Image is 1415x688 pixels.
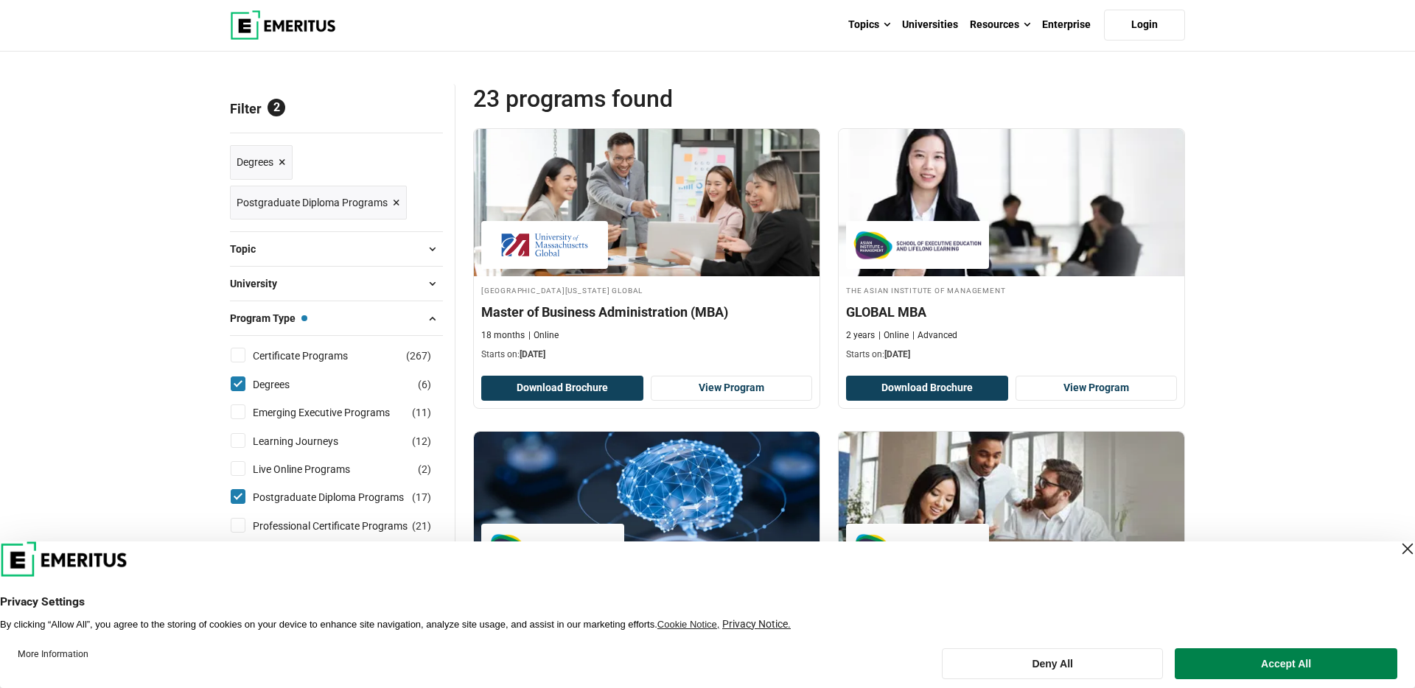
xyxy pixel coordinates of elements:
[481,348,812,361] p: Starts on:
[481,303,812,321] h4: Master of Business Administration (MBA)
[1016,376,1178,401] a: View Program
[473,84,829,113] span: 23 Programs found
[230,241,268,257] span: Topic
[230,310,307,326] span: Program Type
[393,192,400,214] span: ×
[412,404,431,421] span: ( )
[230,275,289,292] span: University
[253,348,377,364] a: Certificate Programs
[418,376,431,393] span: ( )
[489,531,617,564] img: The Asian Institute of Management
[397,101,443,120] a: Reset all
[418,461,431,477] span: ( )
[839,129,1184,369] a: Business Management Course by The Asian Institute of Management - September 30, 2025 The Asian In...
[230,186,407,220] a: Postgraduate Diploma Programs ×
[253,433,368,449] a: Learning Journeys
[230,273,443,295] button: University
[474,432,820,579] img: Postgraduate Diploma in Artificial Intelligence and Machine learning | Online AI and Machine Lear...
[846,329,875,342] p: 2 years
[474,129,820,276] img: Master of Business Administration (MBA) | Online Business Management Course
[481,329,525,342] p: 18 months
[520,349,545,359] span: [DATE]
[230,145,293,180] a: Degrees ×
[912,329,957,342] p: Advanced
[253,376,319,393] a: Degrees
[230,307,443,329] button: Program Type
[422,463,427,475] span: 2
[237,194,388,211] span: Postgraduate Diploma Programs
[481,284,812,296] h4: [GEOGRAPHIC_DATA][US_STATE] Global
[237,154,273,170] span: Degrees
[253,461,380,477] a: Live Online Programs
[651,376,813,401] a: View Program
[846,376,1008,401] button: Download Brochure
[846,348,1177,361] p: Starts on:
[253,489,433,505] a: Postgraduate Diploma Programs
[481,376,643,401] button: Download Brochure
[839,129,1184,276] img: GLOBAL MBA | Online Business Management Course
[416,491,427,503] span: 17
[416,407,427,418] span: 11
[528,329,559,342] p: Online
[1104,10,1185,41] a: Login
[846,284,1177,296] h4: The Asian Institute of Management
[422,379,427,390] span: 6
[253,404,419,421] a: Emerging Executive Programs
[474,129,820,369] a: Business Management Course by University of Massachusetts Global - September 29, 2025 University ...
[230,84,443,133] p: Filter
[416,435,427,447] span: 12
[279,152,286,173] span: ×
[410,350,427,362] span: 267
[230,238,443,260] button: Topic
[412,489,431,505] span: ( )
[253,518,437,534] a: Professional Certificate Programs
[853,228,982,261] img: The Asian Institute of Management
[853,531,982,564] img: The Asian Institute of Management
[878,329,909,342] p: Online
[268,99,285,116] span: 2
[846,303,1177,321] h4: GLOBAL MBA
[406,348,431,364] span: ( )
[412,518,431,534] span: ( )
[416,520,427,532] span: 21
[412,433,431,449] span: ( )
[489,228,601,261] img: University of Massachusetts Global
[884,349,910,359] span: [DATE]
[839,432,1184,579] img: Postgraduate Diploma Program in General Management (E-Learning) | Online Business Management Course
